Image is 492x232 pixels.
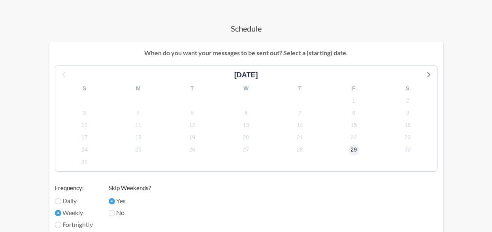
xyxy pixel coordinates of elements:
[294,132,305,143] span: Sunday, September 21, 2025
[55,183,93,193] label: Frequency:
[294,107,305,118] span: Sunday, September 7, 2025
[402,95,413,106] span: Tuesday, September 2, 2025
[187,107,198,118] span: Friday, September 5, 2025
[79,144,90,155] span: Wednesday, September 24, 2025
[133,120,144,131] span: Thursday, September 11, 2025
[133,144,144,155] span: Thursday, September 25, 2025
[402,144,413,155] span: Tuesday, September 30, 2025
[109,210,115,216] input: No
[187,132,198,143] span: Friday, September 19, 2025
[109,183,151,193] label: Skip Weekends?
[381,82,434,95] div: S
[402,132,413,143] span: Tuesday, September 23, 2025
[79,132,90,143] span: Wednesday, September 17, 2025
[187,144,198,155] span: Friday, September 26, 2025
[240,144,251,155] span: Saturday, September 27, 2025
[240,107,251,118] span: Saturday, September 6, 2025
[79,157,90,168] span: Wednesday, October 1, 2025
[402,107,413,118] span: Tuesday, September 9, 2025
[55,210,61,216] input: Weekly
[187,120,198,131] span: Friday, September 12, 2025
[219,82,273,95] div: W
[133,132,144,143] span: Thursday, September 18, 2025
[24,23,468,34] h4: Schedule
[111,82,165,95] div: M
[55,220,93,229] label: Fortnightly
[109,198,115,204] input: Yes
[348,132,359,143] span: Monday, September 22, 2025
[55,48,437,58] p: When do you want your messages to be sent out? Select a (starting) date.
[294,144,305,155] span: Sunday, September 28, 2025
[240,132,251,143] span: Saturday, September 20, 2025
[240,120,251,131] span: Saturday, September 13, 2025
[109,196,151,206] label: Yes
[348,120,359,131] span: Monday, September 15, 2025
[348,107,359,118] span: Monday, September 8, 2025
[58,82,111,95] div: S
[133,107,144,118] span: Thursday, September 4, 2025
[231,70,261,80] div: [DATE]
[79,107,90,118] span: Wednesday, September 3, 2025
[294,120,305,131] span: Sunday, September 14, 2025
[79,120,90,131] span: Wednesday, September 10, 2025
[402,120,413,131] span: Tuesday, September 16, 2025
[55,196,93,206] label: Daily
[109,208,151,217] label: No
[55,198,61,204] input: Daily
[55,208,93,217] label: Weekly
[273,82,327,95] div: T
[55,222,61,228] input: Fortnightly
[165,82,219,95] div: T
[327,82,381,95] div: F
[348,95,359,106] span: Monday, September 1, 2025
[348,144,359,155] span: Monday, September 29, 2025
